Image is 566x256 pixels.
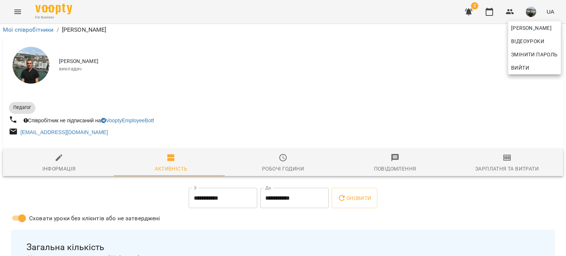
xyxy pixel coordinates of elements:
[511,63,529,72] span: Вийти
[508,48,561,61] a: Змінити пароль
[508,21,561,35] a: [PERSON_NAME]
[508,35,547,48] a: Відеоуроки
[511,37,544,46] span: Відеоуроки
[511,24,558,32] span: [PERSON_NAME]
[511,50,558,59] span: Змінити пароль
[508,61,561,74] button: Вийти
